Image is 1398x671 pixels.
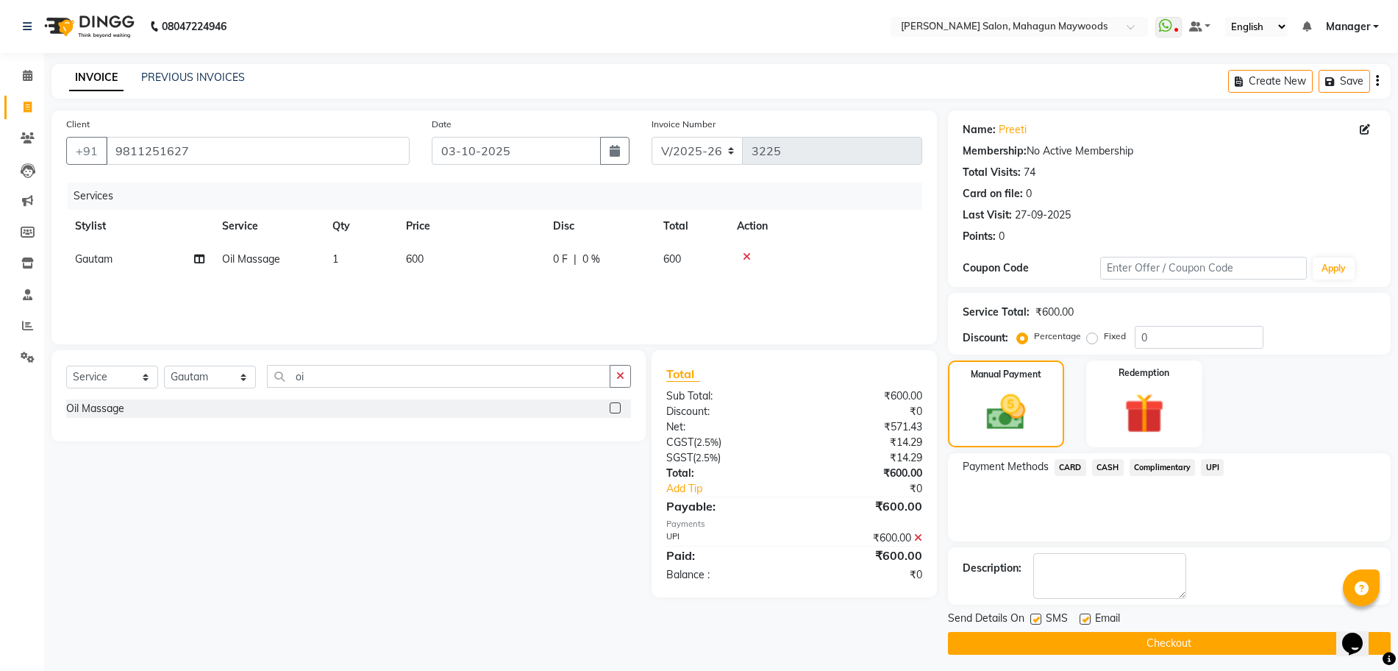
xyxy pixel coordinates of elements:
span: 600 [406,252,424,266]
div: ( ) [655,435,794,450]
div: ₹14.29 [794,450,933,466]
button: Checkout [948,632,1391,655]
label: Fixed [1104,330,1126,343]
span: 2.5% [696,452,718,464]
div: Name: [963,122,996,138]
button: Create New [1228,70,1313,93]
div: ₹600.00 [794,497,933,515]
div: ₹600.00 [794,388,933,404]
div: ₹0 [794,404,933,419]
div: ₹600.00 [794,530,933,546]
th: Action [728,210,922,243]
a: PREVIOUS INVOICES [141,71,245,84]
label: Redemption [1119,366,1169,380]
button: Apply [1313,258,1355,280]
span: Send Details On [948,611,1024,629]
div: Paid: [655,547,794,564]
span: Total [666,366,700,382]
span: CGST [666,436,693,449]
span: Oil Massage [222,252,280,266]
span: 0 % [582,252,600,267]
span: CARD [1055,459,1086,476]
th: Qty [324,210,397,243]
th: Stylist [66,210,213,243]
div: Card on file: [963,186,1023,202]
div: Total Visits: [963,165,1021,180]
div: Service Total: [963,305,1030,320]
span: Manager [1326,19,1370,35]
span: 2.5% [696,436,718,448]
div: ₹600.00 [794,466,933,481]
img: _gift.svg [1112,388,1177,439]
span: UPI [1201,459,1224,476]
iframe: chat widget [1336,612,1383,656]
div: Description: [963,561,1021,576]
span: | [574,252,577,267]
span: Gautam [75,252,113,266]
span: Payment Methods [963,459,1049,475]
button: Save [1319,70,1370,93]
span: 0 F [553,252,568,267]
div: Payments [666,518,922,530]
span: Email [1095,611,1120,629]
div: Points: [963,229,996,244]
div: 0 [999,229,1005,244]
div: Total: [655,466,794,481]
div: ₹600.00 [794,547,933,564]
div: ₹14.29 [794,435,933,450]
a: Preeti [999,122,1027,138]
th: Disc [544,210,655,243]
div: Coupon Code [963,260,1100,276]
a: INVOICE [69,65,124,91]
div: Sub Total: [655,388,794,404]
img: logo [38,6,138,47]
label: Client [66,118,90,131]
label: Manual Payment [971,368,1041,381]
span: SMS [1046,611,1068,629]
label: Percentage [1034,330,1081,343]
label: Date [432,118,452,131]
span: Complimentary [1130,459,1196,476]
label: Invoice Number [652,118,716,131]
span: SGST [666,451,693,464]
input: Enter Offer / Coupon Code [1100,257,1307,280]
div: ( ) [655,450,794,466]
div: Services [68,182,933,210]
div: UPI [655,530,794,546]
span: 600 [663,252,681,266]
img: _cash.svg [974,390,1037,435]
th: Total [655,210,728,243]
input: Search by Name/Mobile/Email/Code [106,137,410,165]
div: ₹571.43 [794,419,933,435]
div: ₹0 [794,567,933,583]
div: 0 [1026,186,1032,202]
div: Payable: [655,497,794,515]
div: 74 [1024,165,1035,180]
div: Discount: [655,404,794,419]
th: Service [213,210,324,243]
div: ₹600.00 [1035,305,1074,320]
div: Membership: [963,143,1027,159]
div: ₹0 [817,481,933,497]
div: Oil Massage [66,401,124,416]
div: Net: [655,419,794,435]
th: Price [397,210,544,243]
span: 1 [332,252,338,266]
div: 27-09-2025 [1015,207,1071,223]
input: Search or Scan [267,365,610,388]
a: Add Tip [655,481,818,497]
div: Last Visit: [963,207,1012,223]
span: CASH [1092,459,1124,476]
div: Balance : [655,567,794,583]
div: Discount: [963,330,1008,346]
b: 08047224946 [162,6,227,47]
button: +91 [66,137,107,165]
div: No Active Membership [963,143,1376,159]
